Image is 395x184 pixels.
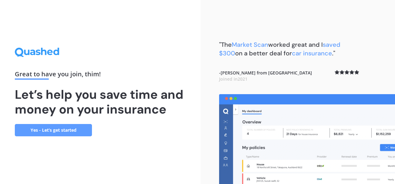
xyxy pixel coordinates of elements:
[15,124,92,136] a: Yes - Let’s get started
[219,94,395,184] img: dashboard.webp
[219,76,247,82] span: Joined in 2021
[15,87,186,117] h1: Let’s help you save time and money on your insurance
[219,70,312,82] b: - [PERSON_NAME] from [GEOGRAPHIC_DATA]
[219,41,340,57] b: "The worked great and I on a better deal for ."
[15,71,186,80] div: Great to have you join , thim !
[292,49,332,57] span: car insurance
[232,41,268,49] span: Market Scan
